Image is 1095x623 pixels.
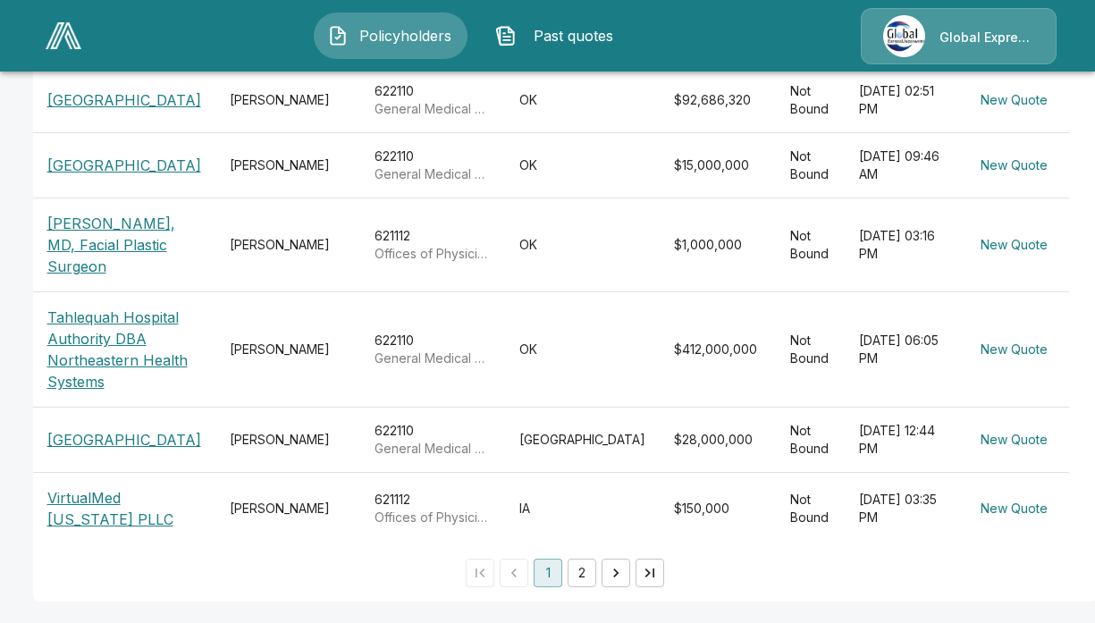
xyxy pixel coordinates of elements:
p: General Medical and Surgical Hospitals [375,100,491,118]
div: [PERSON_NAME] [230,156,346,174]
button: New Quote [973,424,1055,457]
button: page 1 [534,559,562,587]
div: 622110 [375,82,491,118]
td: Not Bound [776,133,845,198]
td: Not Bound [776,198,845,292]
button: Go to last page [636,559,664,587]
td: $412,000,000 [660,292,776,408]
p: Offices of Physicians, Mental Health Specialists [375,509,491,526]
td: [DATE] 03:16 PM [845,198,959,292]
p: [PERSON_NAME], MD, Facial Plastic Surgeon [47,213,201,277]
td: [DATE] 06:05 PM [845,292,959,408]
p: General Medical and Surgical Hospitals [375,165,491,183]
td: $15,000,000 [660,133,776,198]
div: [PERSON_NAME] [230,91,346,109]
p: [GEOGRAPHIC_DATA] [47,429,201,450]
span: Past quotes [524,25,622,46]
td: OK [505,68,660,133]
div: [PERSON_NAME] [230,341,346,358]
button: New Quote [973,229,1055,262]
td: [GEOGRAPHIC_DATA] [505,408,660,473]
td: $1,000,000 [660,198,776,292]
button: New Quote [973,149,1055,182]
nav: pagination navigation [463,559,667,587]
td: OK [505,198,660,292]
td: Not Bound [776,68,845,133]
td: $150,000 [660,473,776,545]
td: Not Bound [776,292,845,408]
td: IA [505,473,660,545]
div: 622110 [375,422,491,458]
p: General Medical and Surgical Hospitals [375,349,491,367]
div: 622110 [375,147,491,183]
td: [DATE] 03:35 PM [845,473,959,545]
td: Not Bound [776,473,845,545]
div: 622110 [375,332,491,367]
p: [GEOGRAPHIC_DATA] [47,155,201,176]
div: [PERSON_NAME] [230,431,346,449]
td: $92,686,320 [660,68,776,133]
td: [DATE] 02:51 PM [845,68,959,133]
img: Policyholders Icon [327,25,349,46]
img: Past quotes Icon [495,25,517,46]
span: Policyholders [356,25,454,46]
p: [GEOGRAPHIC_DATA] [47,89,201,111]
button: Past quotes IconPast quotes [482,13,636,59]
div: 621112 [375,227,491,263]
button: New Quote [973,84,1055,117]
button: New Quote [973,493,1055,526]
td: $28,000,000 [660,408,776,473]
div: 621112 [375,491,491,526]
td: OK [505,292,660,408]
td: OK [505,133,660,198]
img: AA Logo [46,22,81,49]
p: Tahlequah Hospital Authority DBA Northeastern Health Systems [47,307,201,392]
td: Not Bound [776,408,845,473]
button: Go to page 2 [568,559,596,587]
td: [DATE] 09:46 AM [845,133,959,198]
p: VirtualMed [US_STATE] PLLC [47,487,201,530]
p: Offices of Physicians, Mental Health Specialists [375,245,491,263]
div: [PERSON_NAME] [230,500,346,518]
div: [PERSON_NAME] [230,236,346,254]
button: Go to next page [602,559,630,587]
p: General Medical and Surgical Hospitals [375,440,491,458]
button: Policyholders IconPolicyholders [314,13,467,59]
td: [DATE] 12:44 PM [845,408,959,473]
button: New Quote [973,333,1055,366]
